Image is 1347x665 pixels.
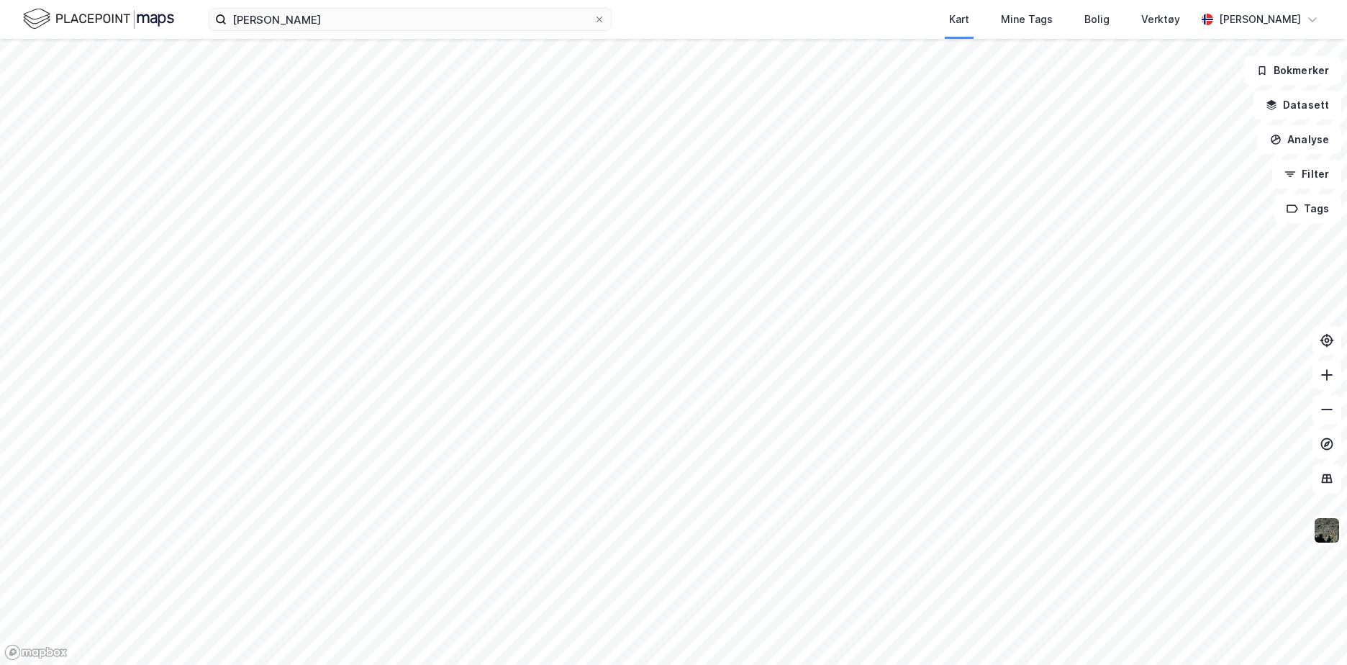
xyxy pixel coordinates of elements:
input: Søk på adresse, matrikkel, gårdeiere, leietakere eller personer [227,9,594,30]
div: [PERSON_NAME] [1219,11,1301,28]
button: Filter [1272,160,1341,189]
button: Datasett [1253,91,1341,119]
div: Mine Tags [1001,11,1053,28]
div: Kontrollprogram for chat [1275,596,1347,665]
a: Mapbox homepage [4,644,68,661]
img: 9k= [1313,517,1341,544]
div: Bolig [1084,11,1110,28]
div: Kart [949,11,969,28]
iframe: Chat Widget [1275,596,1347,665]
img: logo.f888ab2527a4732fd821a326f86c7f29.svg [23,6,174,32]
button: Analyse [1258,125,1341,154]
button: Tags [1274,194,1341,223]
div: Verktøy [1141,11,1180,28]
button: Bokmerker [1244,56,1341,85]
